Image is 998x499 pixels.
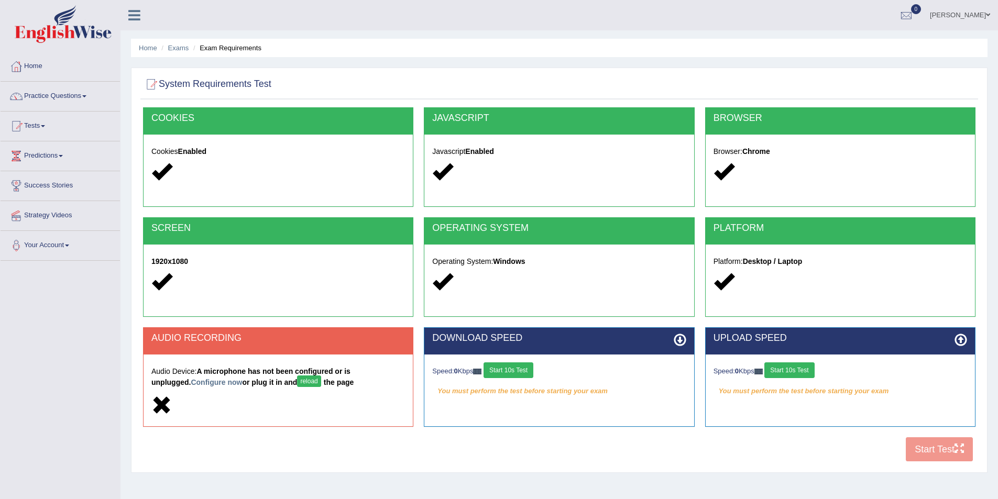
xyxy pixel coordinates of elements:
[297,375,321,387] button: reload
[714,223,967,234] h2: PLATFORM
[151,223,405,234] h2: SCREEN
[465,147,493,156] strong: Enabled
[714,258,967,265] h5: Platform:
[1,52,120,78] a: Home
[432,223,686,234] h2: OPERATING SYSTEM
[714,383,967,399] em: You must perform the test before starting your exam
[1,201,120,227] a: Strategy Videos
[178,147,206,156] strong: Enabled
[742,147,770,156] strong: Chrome
[743,257,803,265] strong: Desktop / Laptop
[714,362,967,381] div: Speed: Kbps
[735,367,739,375] strong: 0
[484,362,533,378] button: Start 10s Test
[473,369,481,374] img: ajax-loader-fb-connection.gif
[432,258,686,265] h5: Operating System:
[143,76,271,92] h2: System Requirements Test
[151,257,188,265] strong: 1920x1080
[714,333,967,343] h2: UPLOAD SPEED
[151,113,405,124] h2: COOKIES
[764,362,814,378] button: Start 10s Test
[432,113,686,124] h2: JAVASCRIPT
[432,333,686,343] h2: DOWNLOAD SPEED
[714,148,967,156] h5: Browser:
[1,112,120,138] a: Tests
[432,383,686,399] em: You must perform the test before starting your exam
[151,333,405,343] h2: AUDIO RECORDING
[714,113,967,124] h2: BROWSER
[754,369,763,374] img: ajax-loader-fb-connection.gif
[432,148,686,156] h5: Javascript
[1,141,120,168] a: Predictions
[911,4,922,14] span: 0
[151,367,354,386] strong: A microphone has not been configured or is unplugged. or plug it in and the page
[151,148,405,156] h5: Cookies
[168,44,189,52] a: Exams
[1,171,120,197] a: Success Stories
[1,231,120,257] a: Your Account
[191,378,242,386] a: Configure now
[493,257,525,265] strong: Windows
[191,43,261,53] li: Exam Requirements
[151,368,405,390] h5: Audio Device:
[454,367,458,375] strong: 0
[139,44,157,52] a: Home
[432,362,686,381] div: Speed: Kbps
[1,82,120,108] a: Practice Questions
